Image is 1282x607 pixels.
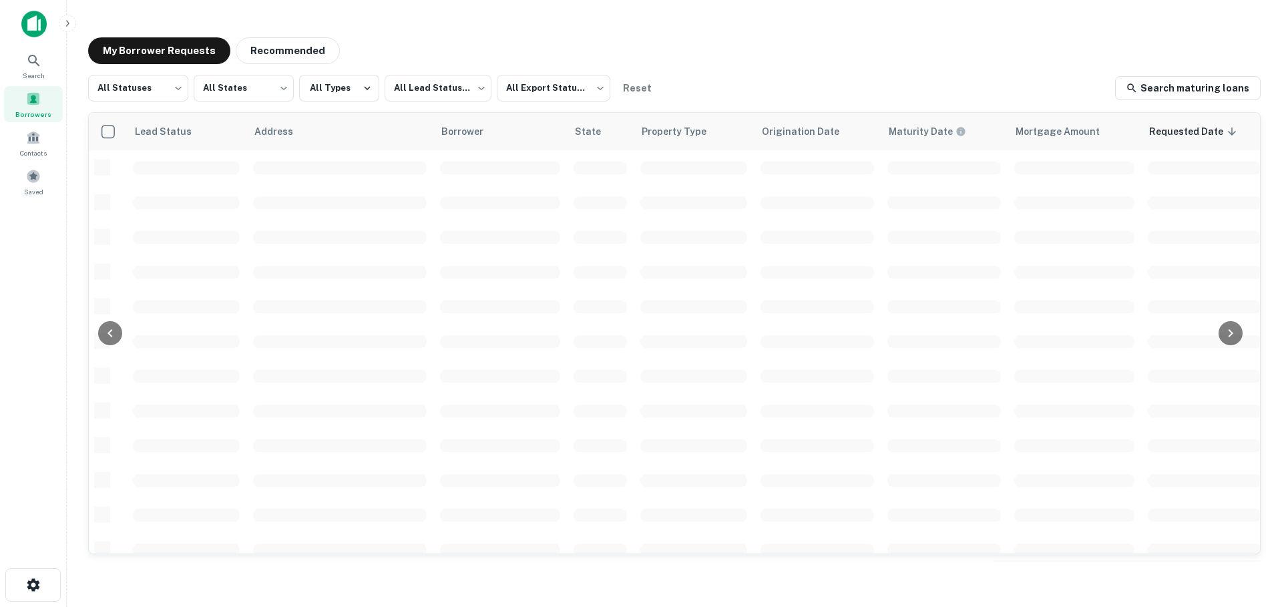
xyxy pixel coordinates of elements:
[20,148,47,158] span: Contacts
[24,186,43,197] span: Saved
[642,124,724,140] span: Property Type
[1149,124,1241,140] span: Requested Date
[616,75,658,102] button: Reset
[567,113,634,150] th: State
[634,113,754,150] th: Property Type
[1008,113,1141,150] th: Mortgage Amount
[881,113,1008,150] th: Maturity dates displayed may be estimated. Please contact the lender for the most accurate maturi...
[889,124,953,139] h6: Maturity Date
[497,71,610,106] div: All Export Statuses
[441,124,501,140] span: Borrower
[254,124,310,140] span: Address
[762,124,857,140] span: Origination Date
[4,125,63,161] a: Contacts
[4,86,63,122] a: Borrowers
[754,113,881,150] th: Origination Date
[126,113,246,150] th: Lead Status
[1115,76,1261,100] a: Search maturing loans
[575,124,618,140] span: State
[236,37,340,64] button: Recommended
[1016,124,1117,140] span: Mortgage Amount
[4,47,63,83] a: Search
[88,37,230,64] button: My Borrower Requests
[889,124,966,139] div: Maturity dates displayed may be estimated. Please contact the lender for the most accurate maturi...
[134,124,209,140] span: Lead Status
[1141,113,1268,150] th: Requested Date
[385,71,491,106] div: All Lead Statuses
[88,71,188,106] div: All Statuses
[4,164,63,200] a: Saved
[21,11,47,37] img: capitalize-icon.png
[246,113,433,150] th: Address
[299,75,379,102] button: All Types
[1215,500,1282,564] iframe: Chat Widget
[23,70,45,81] span: Search
[889,124,984,139] span: Maturity dates displayed may be estimated. Please contact the lender for the most accurate maturi...
[15,109,51,120] span: Borrowers
[433,113,567,150] th: Borrower
[194,71,294,106] div: All States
